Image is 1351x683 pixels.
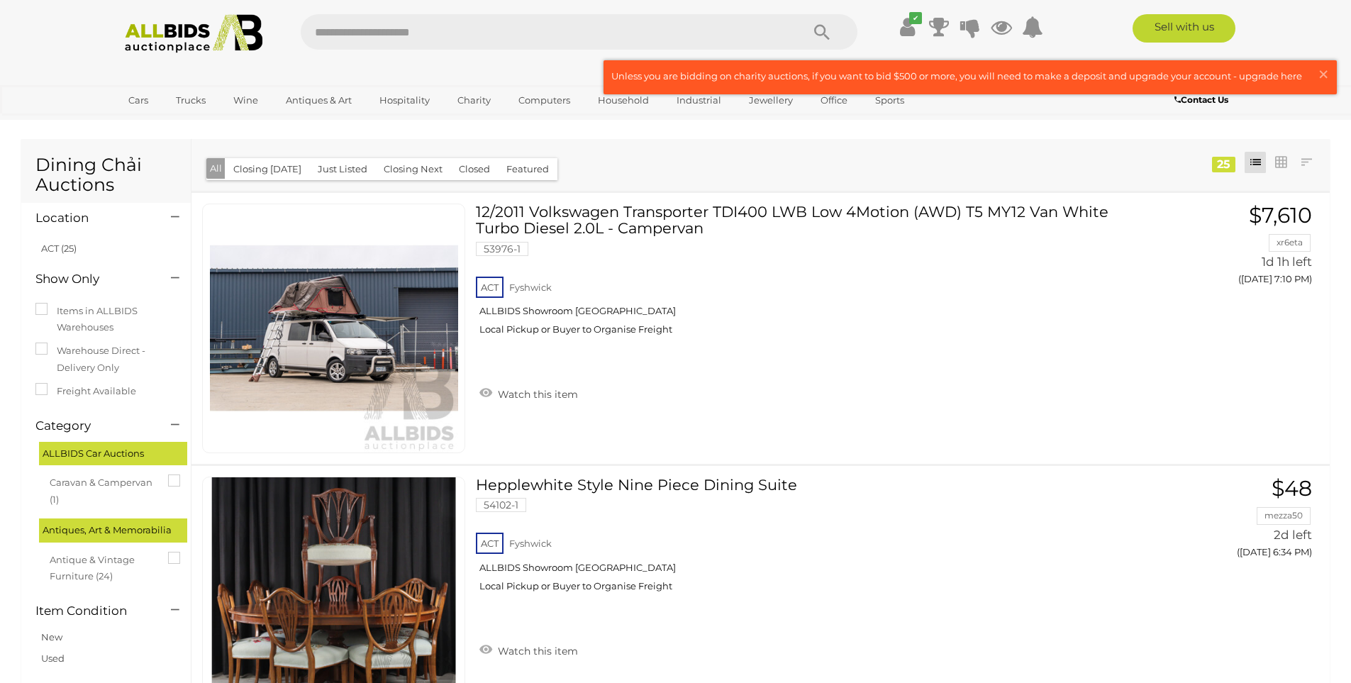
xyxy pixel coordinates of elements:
a: $7,610 xr6eta 1d 1h left ([DATE] 7:10 PM) [1151,204,1316,292]
span: Watch this item [494,388,578,401]
a: Hospitality [370,89,439,112]
button: Closing [DATE] [225,158,310,180]
button: Search [786,14,857,50]
a: Sell with us [1133,14,1235,43]
span: $7,610 [1249,202,1312,228]
span: Caravan & Campervan (1) [50,471,156,508]
span: Watch this item [494,645,578,657]
a: Computers [509,89,579,112]
a: Jewellery [740,89,802,112]
h4: Item Condition [35,604,150,618]
a: Wine [224,89,267,112]
button: Just Listed [309,158,376,180]
a: 12/2011 Volkswagen Transporter TDI400 LWB Low 4Motion (AWD) T5 MY12 Van White Turbo Diesel 2.0L -... [487,204,1129,346]
a: ACT (25) [41,243,77,254]
button: All [206,158,226,179]
a: Office [811,89,857,112]
img: Allbids.com.au [117,14,271,53]
button: Featured [498,158,557,180]
a: Trucks [167,89,215,112]
b: Contact Us [1174,94,1228,105]
button: Closed [450,158,499,180]
a: Sports [866,89,913,112]
div: Antiques, Art & Memorabilia [39,518,187,542]
a: Watch this item [476,382,582,404]
img: 53976-1a_ex.jpg [210,204,458,452]
a: Used [41,653,65,664]
a: Antiques & Art [277,89,361,112]
span: Antique & Vintage Furniture (24) [50,548,156,585]
a: Watch this item [476,639,582,660]
h4: Category [35,419,150,433]
span: $48 [1272,475,1312,501]
label: Freight Available [35,383,136,399]
a: $48 mezza50 2d left ([DATE] 6:34 PM) [1151,477,1316,565]
a: ✔ [897,14,918,40]
div: ALLBIDS Car Auctions [39,442,187,465]
h4: Location [35,211,150,225]
button: Closing Next [375,158,451,180]
a: Hepplewhite Style Nine Piece Dining Suite 54102-1 ACT Fyshwick ALLBIDS Showroom [GEOGRAPHIC_DATA]... [487,477,1129,603]
a: Charity [448,89,500,112]
a: Household [589,89,658,112]
a: Industrial [667,89,730,112]
h4: Show Only [35,272,150,286]
h1: Dining Chải Auctions [35,155,177,194]
a: Contact Us [1174,92,1232,108]
label: Items in ALLBIDS Warehouses [35,303,177,336]
a: Cars [119,89,157,112]
span: × [1317,60,1330,88]
a: New [41,631,62,643]
i: ✔ [909,12,922,24]
div: 25 [1212,157,1235,172]
label: Warehouse Direct - Delivery Only [35,343,177,376]
a: [GEOGRAPHIC_DATA] [119,112,238,135]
